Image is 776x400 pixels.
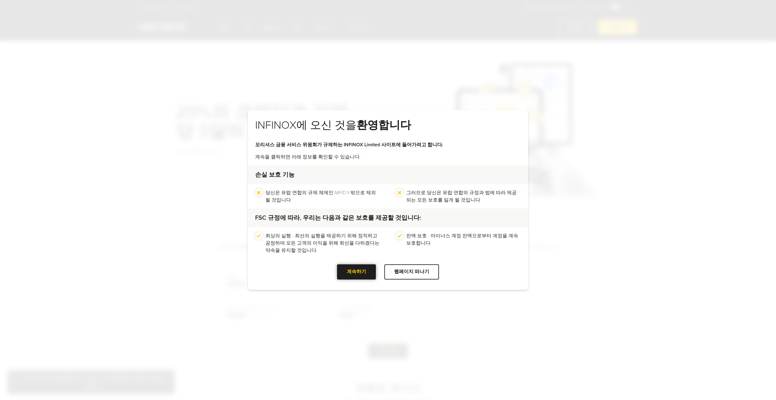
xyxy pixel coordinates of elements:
strong: 환영합니다 [356,119,411,132]
strong: 모리셔스 금융 서비스 위원회가 규제하는 INFINOX Limited 사이트에 들어가려고 합니다. [255,142,443,148]
p: 계속을 클릭하면 아래 정보를 확인할 수 있습니다. [255,153,521,161]
div: 웹페이지 떠나기 [384,264,439,279]
li: 그러므로 당신은 유럽 연합의 규정과 법에 따라 제공되는 모든 보호를 잃게 될 것입니다. [406,189,521,204]
li: 최상의 실행 - 최선의 실행을 제공하기 위해 정직하고 공정하며 모든 고객의 이익을 위해 최선을 다하겠다는 약속을 유지할 것입니다. [265,232,380,254]
li: 잔액 보호 - 마이너스 계정 잔액으로부터 계정을 계속 보호합니다. [406,232,521,254]
strong: 손실 보호 기능 [255,171,295,178]
div: 계속하기 [337,264,376,279]
h2: INFINOX에 오신 것을 [255,119,521,141]
strong: FSC 규정에 따라, 우리는 다음과 같은 보호를 제공할 것입니다: [255,214,421,222]
li: 당신은 유럽 연합의 규제 체제인 MiFID II 밖으로 제외될 것입니다. [265,189,380,204]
